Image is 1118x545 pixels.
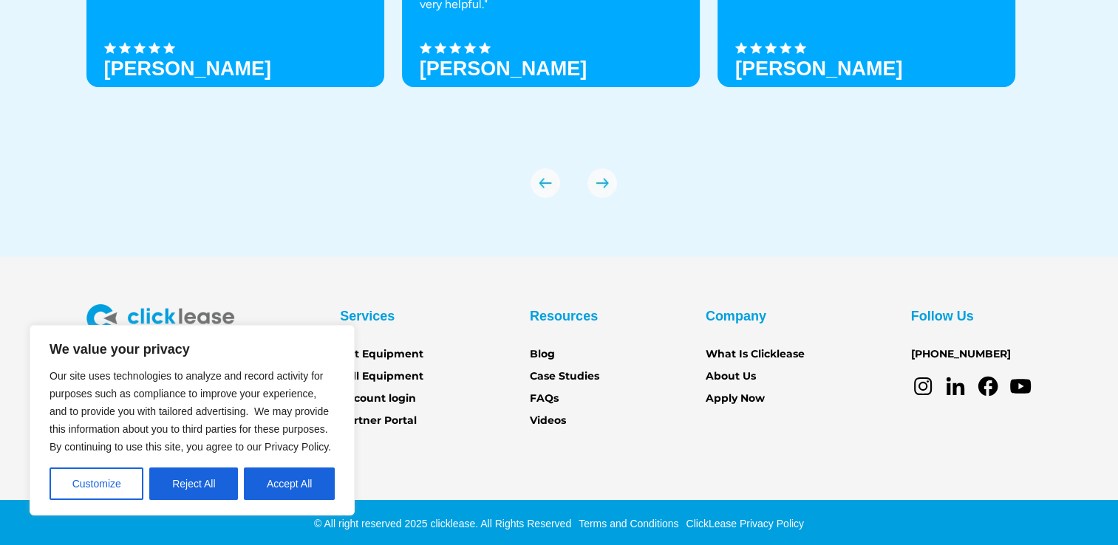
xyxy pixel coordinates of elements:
[575,518,678,529] a: Terms and Conditions
[530,413,566,429] a: Videos
[531,168,560,198] img: arrow Icon
[163,42,175,54] img: Black star icon
[420,42,432,54] img: Black star icon
[340,346,423,363] a: Get Equipment
[104,58,272,80] h3: [PERSON_NAME]
[244,467,335,500] button: Accept All
[340,369,423,385] a: Sell Equipment
[735,42,747,54] img: Black star icon
[479,42,491,54] img: Black star icon
[86,304,234,332] img: Clicklease logo
[706,369,756,385] a: About Us
[911,346,1011,363] a: [PHONE_NUMBER]
[794,42,806,54] img: Black star icon
[314,516,571,531] div: © All right reserved 2025 clicklease. All Rights Reserved
[340,304,395,328] div: Services
[104,42,116,54] img: Black star icon
[735,58,903,80] h3: [PERSON_NAME]
[750,42,762,54] img: Black star icon
[434,42,446,54] img: Black star icon
[587,168,617,198] img: arrow Icon
[765,42,777,54] img: Black star icon
[340,391,416,407] a: Account login
[530,369,599,385] a: Case Studies
[706,346,805,363] a: What Is Clicklease
[149,467,238,500] button: Reject All
[530,304,598,328] div: Resources
[706,391,765,407] a: Apply Now
[149,42,160,54] img: Black star icon
[449,42,461,54] img: Black star icon
[682,518,804,529] a: ClickLease Privacy Policy
[50,340,335,358] p: We value your privacy
[531,168,560,198] div: previous slide
[340,413,417,429] a: Partner Portal
[464,42,476,54] img: Black star icon
[50,467,143,500] button: Customize
[530,391,559,407] a: FAQs
[530,346,555,363] a: Blog
[706,304,766,328] div: Company
[911,304,974,328] div: Follow Us
[780,42,791,54] img: Black star icon
[134,42,146,54] img: Black star icon
[119,42,131,54] img: Black star icon
[50,370,331,453] span: Our site uses technologies to analyze and record activity for purposes such as compliance to impr...
[587,168,617,198] div: next slide
[420,58,587,80] strong: [PERSON_NAME]
[30,325,355,515] div: We value your privacy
